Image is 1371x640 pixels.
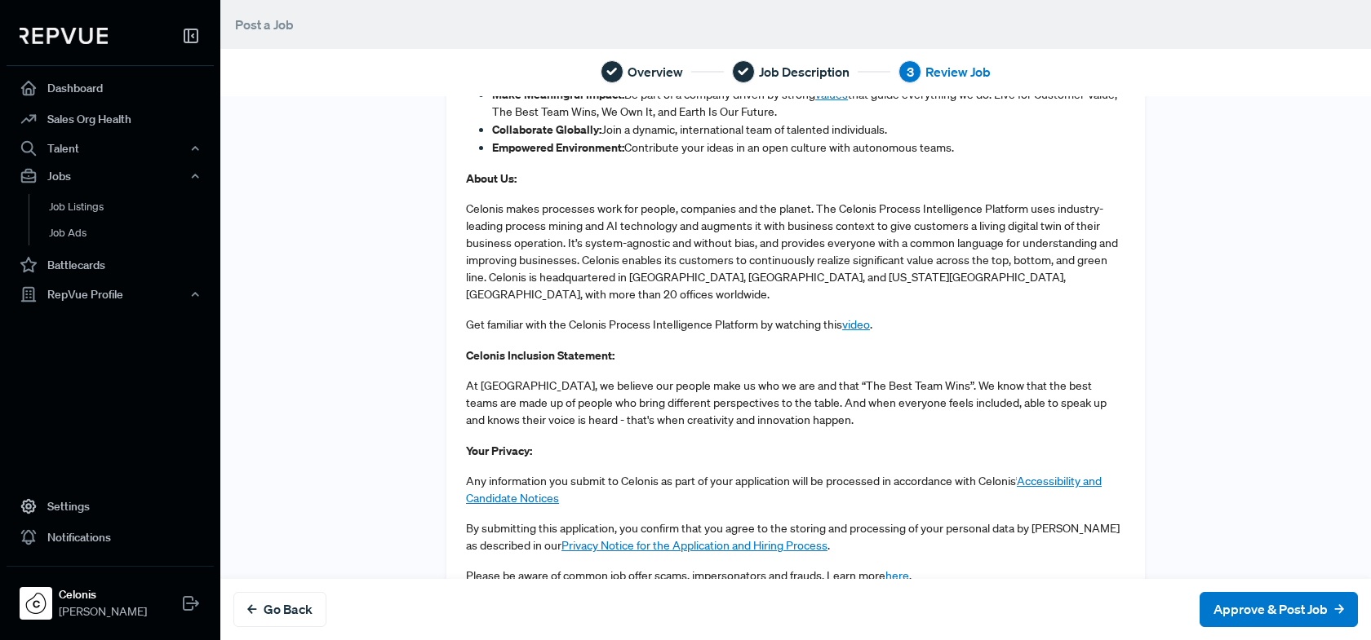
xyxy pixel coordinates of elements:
a: video [842,317,870,332]
span: Any information you submit to Celonis as part of your application will be processed in accordance... [466,474,1017,488]
button: Talent [7,135,214,162]
a: Notifications [7,522,214,553]
a: Battlecards [7,249,214,280]
span: Join a dynamic, international team of talented individuals. [601,122,887,137]
a: CelonisCelonis[PERSON_NAME] [7,566,214,627]
span: Please be aware of common job offer scams, impersonators and frauds. Learn more [466,568,885,583]
span: . [870,317,872,332]
strong: Make Meaningful Impact: [492,86,624,102]
span: By submitting this application, you confirm that you agree to the storing and processing of your ... [466,521,1120,553]
img: RepVue [20,28,108,44]
span: [PERSON_NAME] [59,603,147,620]
div: 3 [898,60,921,83]
span: . [827,538,830,553]
span: that guide everything we do: Live for Customer Value, The Best Team Wins, We Own It, and Earth Is... [492,87,1117,119]
a: Sales Org Health [7,104,214,135]
a: Job Ads [29,220,236,246]
span: Celonis makes processes work for people, companies and the planet. The Celonis Process Intelligen... [466,201,1118,302]
strong: Empowered Environment: [492,139,624,155]
a: values [815,87,848,102]
strong: About Us: [466,170,517,186]
button: Approve & Post Job [1200,592,1358,627]
a: Job Listings [29,194,236,220]
strong: Collaborate Globally: [492,121,601,137]
span: Contribute your ideas in an open culture with autonomous teams. [624,140,954,155]
strong: Celonis [59,586,147,603]
strong: Celonis Inclusion Statement: [466,347,615,363]
a: Accessibility and Candidate Notices [466,474,1102,505]
span: Overview [628,62,683,82]
a: Settings [7,491,214,522]
span: Post a Job [235,16,294,33]
span: . [909,568,912,583]
span: Be part of a company driven by strong [624,87,815,102]
img: Celonis [23,590,49,616]
span: Get familiar with the Celonis Process Intelligence Platform by watching this [466,317,842,332]
span: At [GEOGRAPHIC_DATA], we believe our people make us who we are and that “The Best Team Wins”. We ... [466,378,1107,427]
a: Dashboard [7,73,214,104]
span: Job Description [759,62,850,82]
button: RepVue Profile [7,280,214,308]
span: Review Job [925,62,991,82]
a: here [885,568,909,583]
button: Go Back [233,592,326,627]
strong: Your Privacy: [466,443,532,458]
button: Jobs [7,162,214,190]
a: Privacy Notice for the Application and Hiring Process [561,538,827,553]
